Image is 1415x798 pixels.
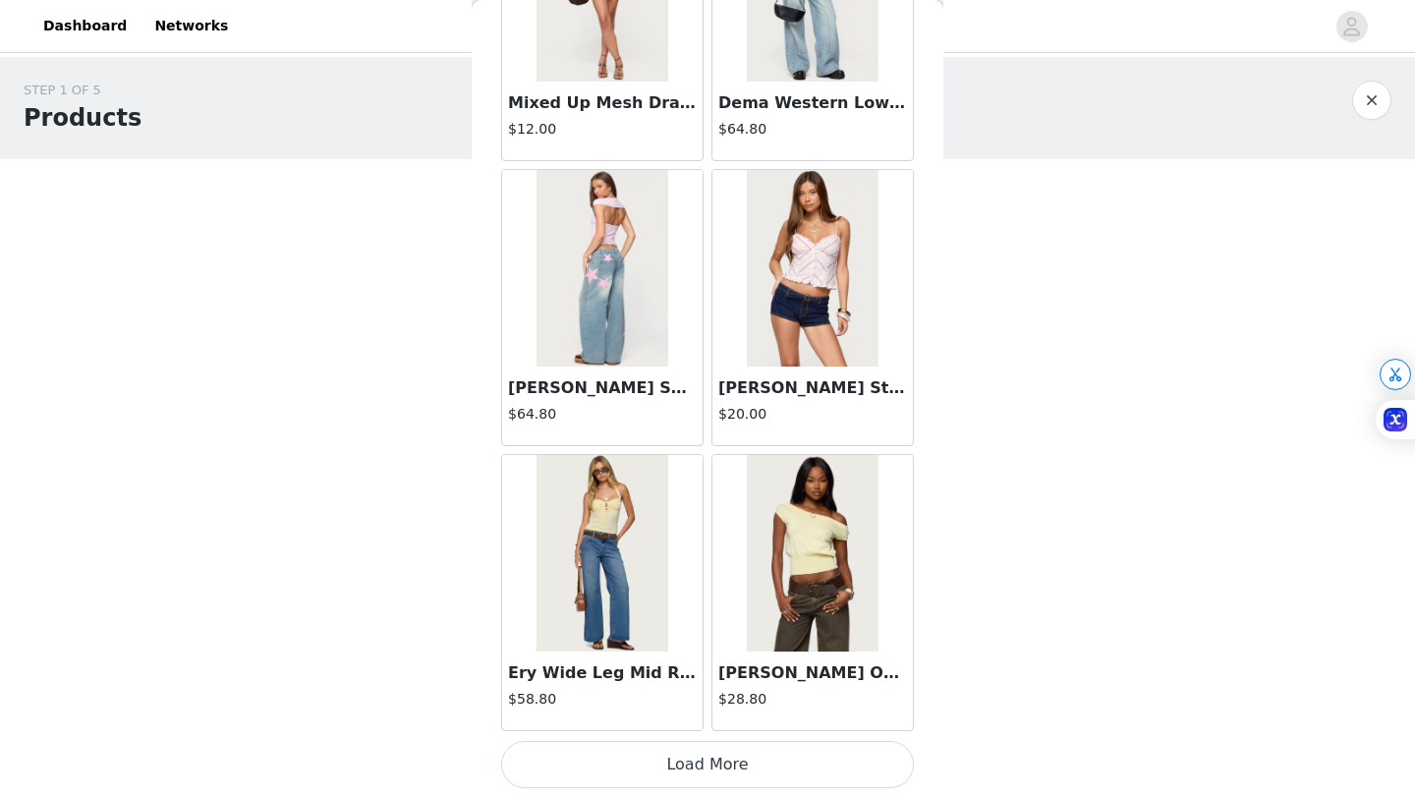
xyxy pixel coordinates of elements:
[718,689,907,710] h4: $28.80
[501,741,914,788] button: Load More
[508,661,697,685] h3: Ery Wide Leg Mid Rise Jeans
[508,404,697,425] h4: $64.80
[508,119,697,140] h4: $12.00
[24,100,141,136] h1: Products
[537,170,667,367] img: Trish Satin Effect Stars Low Rise Jeans
[508,689,697,710] h4: $58.80
[718,91,907,115] h3: Dema Western Low Rise Jeans
[1342,11,1361,42] div: avatar
[718,661,907,685] h3: [PERSON_NAME] Off Shoulder Knit Top
[537,455,667,652] img: Ery Wide Leg Mid Rise Jeans
[747,455,877,652] img: Michaela Off Shoulder Knit Top
[718,404,907,425] h4: $20.00
[747,170,877,367] img: Alaine Floral Striped Ruffle Tank Top
[24,81,141,100] div: STEP 1 OF 5
[718,119,907,140] h4: $64.80
[142,4,240,48] a: Networks
[508,376,697,400] h3: [PERSON_NAME] Satin Effect Stars Low Rise Jeans
[31,4,139,48] a: Dashboard
[508,91,697,115] h3: Mixed Up Mesh Drawstring Mini Skirt
[718,376,907,400] h3: [PERSON_NAME] Striped Ruffle Tank Top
